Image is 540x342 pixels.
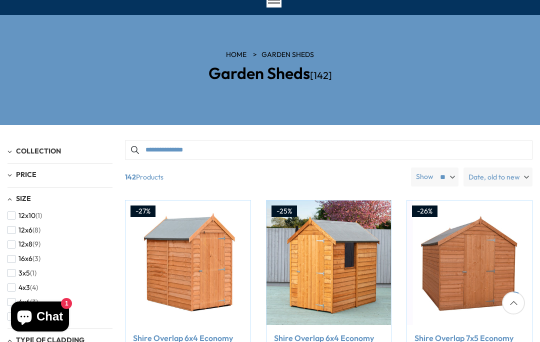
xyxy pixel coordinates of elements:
[8,301,72,334] inbox-online-store-chat: Shopify online store chat
[18,298,30,306] span: 4x6
[125,200,250,325] img: Shire Overlap 6x4 Economy Storage Shed - Best Shed
[30,298,38,306] span: (3)
[16,194,31,203] span: Size
[16,146,61,155] span: Collection
[125,167,136,186] b: 142
[18,240,32,248] span: 12x8
[7,295,38,309] button: 4x6
[416,172,433,182] label: Show
[18,226,32,234] span: 12x6
[18,269,30,277] span: 3x5
[7,208,42,223] button: 12x10
[7,223,40,237] button: 12x6
[7,309,40,323] button: 6x4
[35,211,42,220] span: (1)
[30,283,38,292] span: (4)
[18,254,32,263] span: 16x6
[7,237,40,251] button: 12x8
[32,226,40,234] span: (8)
[7,251,40,266] button: 16x6
[18,283,30,292] span: 4x3
[266,200,391,325] img: Shire Overlap 6x4 Economy with Window Storage Shed - Best Shed
[18,211,35,220] span: 12x10
[32,254,40,263] span: (3)
[142,64,397,82] h2: Garden Sheds
[412,205,437,217] div: -26%
[468,167,520,186] span: Date, old to new
[463,167,532,186] label: Date, old to new
[121,167,407,186] span: Products
[7,266,36,280] button: 3x5
[271,205,297,217] div: -25%
[125,140,532,160] input: Search products
[32,240,40,248] span: (9)
[310,69,332,81] span: [142]
[30,269,36,277] span: (1)
[226,50,246,60] a: HOME
[7,280,38,295] button: 4x3
[261,50,314,60] a: Garden Sheds
[130,205,155,217] div: -27%
[407,200,532,325] img: Shire Overlap 7x5 Economy Storage Shed - Best Shed
[16,170,36,179] span: Price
